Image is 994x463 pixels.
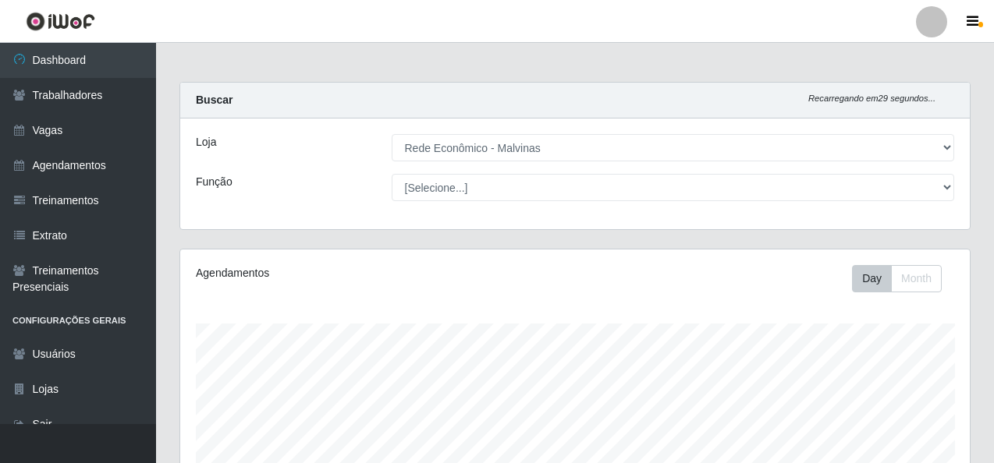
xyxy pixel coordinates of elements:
img: CoreUI Logo [26,12,95,31]
div: Agendamentos [196,265,499,281]
div: First group [852,265,942,292]
button: Day [852,265,892,292]
button: Month [891,265,942,292]
label: Loja [196,134,216,150]
i: Recarregando em 29 segundos... [808,94,935,103]
strong: Buscar [196,94,233,106]
div: Toolbar with button groups [852,265,954,292]
label: Função [196,174,233,190]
